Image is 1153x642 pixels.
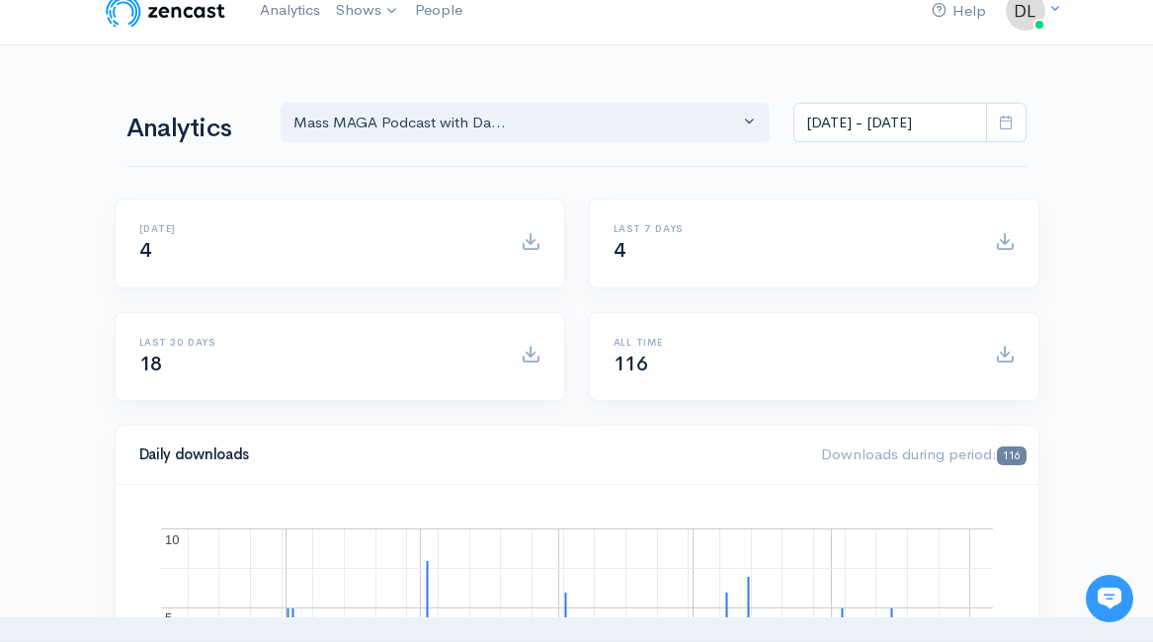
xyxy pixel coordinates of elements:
[614,238,625,263] span: 4
[821,444,1026,463] span: Downloads during period:
[127,274,237,289] span: New conversation
[614,223,971,234] h6: Last 7 days
[30,131,366,226] h2: Just let us know if you need anything and we'll be happy to help! 🙂
[1086,575,1133,622] iframe: gist-messenger-bubble-iframe
[126,115,257,143] h1: Analytics
[165,610,172,625] text: 5
[997,446,1026,465] span: 116
[139,352,162,376] span: 18
[281,103,771,143] button: Mass MAGA Podcast with Da...
[139,446,798,463] h4: Daily downloads
[139,238,151,263] span: 4
[139,223,497,234] h6: [DATE]
[614,337,971,348] h6: All time
[293,112,740,134] div: Mass MAGA Podcast with Da...
[57,371,353,411] input: Search articles
[31,262,365,301] button: New conversation
[30,96,366,127] h1: Hi [PERSON_NAME]
[139,337,497,348] h6: Last 30 days
[27,339,369,362] p: Find an answer quickly
[793,103,987,143] input: analytics date range selector
[165,532,179,547] text: 10
[614,352,648,376] span: 116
